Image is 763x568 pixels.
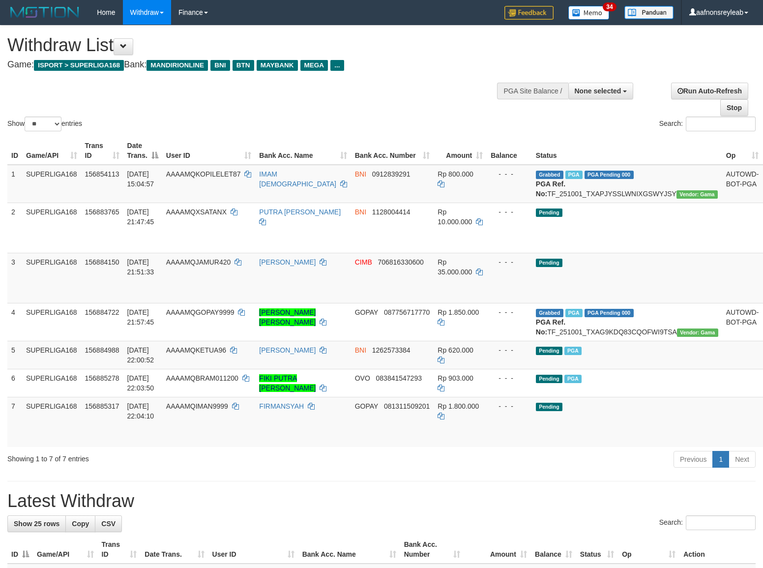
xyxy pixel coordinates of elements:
[497,83,568,99] div: PGA Site Balance /
[72,520,89,528] span: Copy
[729,451,756,468] a: Next
[7,303,22,341] td: 4
[712,451,729,468] a: 1
[531,536,576,564] th: Balance: activate to sort column ascending
[686,117,756,131] input: Search:
[7,397,22,447] td: 7
[676,190,718,199] span: Vendor URL: https://trx31.1velocity.biz
[464,536,531,564] th: Amount: activate to sort column ascending
[384,402,430,410] span: Copy 081311509201 to clipboard
[384,308,430,316] span: Copy 087756717770 to clipboard
[536,403,562,411] span: Pending
[22,165,81,203] td: SUPERLIGA168
[127,170,154,188] span: [DATE] 15:04:57
[259,308,316,326] a: [PERSON_NAME] [PERSON_NAME]
[438,402,479,410] span: Rp 1.800.000
[7,369,22,397] td: 6
[85,208,119,216] span: 156883765
[722,303,763,341] td: AUTOWD-BOT-PGA
[7,253,22,303] td: 3
[22,203,81,253] td: SUPERLIGA168
[575,87,621,95] span: None selected
[576,536,618,564] th: Status: activate to sort column ascending
[7,491,756,511] h1: Latest Withdraw
[298,536,400,564] th: Bank Acc. Name: activate to sort column ascending
[536,259,562,267] span: Pending
[372,170,411,178] span: Copy 0912839291 to clipboard
[259,402,304,410] a: FIRMANSYAH
[85,170,119,178] span: 156854113
[438,374,473,382] span: Rp 903.000
[22,341,81,369] td: SUPERLIGA168
[722,137,763,165] th: Op: activate to sort column ascending
[147,60,208,71] span: MANDIRIONLINE
[671,83,748,99] a: Run Auto-Refresh
[65,515,95,532] a: Copy
[7,450,311,464] div: Showing 1 to 7 of 7 entries
[585,309,634,317] span: PGA Pending
[438,170,473,178] span: Rp 800.000
[98,536,141,564] th: Trans ID: activate to sort column ascending
[438,346,473,354] span: Rp 620.000
[255,137,351,165] th: Bank Acc. Name: activate to sort column ascending
[536,309,563,317] span: Grabbed
[25,117,61,131] select: Showentries
[355,258,372,266] span: CIMB
[208,536,298,564] th: User ID: activate to sort column ascending
[438,208,472,226] span: Rp 10.000.000
[259,346,316,354] a: [PERSON_NAME]
[491,307,528,317] div: - - -
[7,341,22,369] td: 5
[7,515,66,532] a: Show 25 rows
[85,402,119,410] span: 156885317
[491,257,528,267] div: - - -
[438,308,479,316] span: Rp 1.850.000
[438,258,472,276] span: Rp 35.000.000
[85,374,119,382] span: 156885278
[141,536,208,564] th: Date Trans.: activate to sort column ascending
[233,60,254,71] span: BTN
[536,209,562,217] span: Pending
[257,60,298,71] span: MAYBANK
[491,345,528,355] div: - - -
[7,35,499,55] h1: Withdraw List
[491,401,528,411] div: - - -
[166,170,241,178] span: AAAAMQKOPILELET87
[127,258,154,276] span: [DATE] 21:51:33
[585,171,634,179] span: PGA Pending
[22,253,81,303] td: SUPERLIGA168
[7,165,22,203] td: 1
[259,208,341,216] a: PUTRA [PERSON_NAME]
[101,520,116,528] span: CSV
[210,60,230,71] span: BNI
[166,346,226,354] span: AAAAMQKETUA96
[568,83,634,99] button: None selected
[674,451,713,468] a: Previous
[7,203,22,253] td: 2
[300,60,328,71] span: MEGA
[127,208,154,226] span: [DATE] 21:47:45
[400,536,465,564] th: Bank Acc. Number: activate to sort column ascending
[85,258,119,266] span: 156884150
[618,536,679,564] th: Op: activate to sort column ascending
[532,165,722,203] td: TF_251001_TXAPJYSSLWNIXGSWYJSY
[378,258,423,266] span: Copy 706816330600 to clipboard
[504,6,554,20] img: Feedback.jpg
[565,309,583,317] span: Marked by aafphoenmanit
[720,99,748,116] a: Stop
[536,318,565,336] b: PGA Ref. No:
[355,346,366,354] span: BNI
[166,402,228,410] span: AAAAMQIMAN9999
[162,137,256,165] th: User ID: activate to sort column ascending
[166,308,235,316] span: AAAAMQGOPAY9999
[85,308,119,316] span: 156884722
[123,137,162,165] th: Date Trans.: activate to sort column descending
[259,170,336,188] a: IMAM [DEMOGRAPHIC_DATA]
[491,207,528,217] div: - - -
[127,374,154,392] span: [DATE] 22:03:50
[166,258,231,266] span: AAAAMQJAMUR420
[376,374,422,382] span: Copy 083841547293 to clipboard
[351,137,434,165] th: Bank Acc. Number: activate to sort column ascending
[355,208,366,216] span: BNI
[491,373,528,383] div: - - -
